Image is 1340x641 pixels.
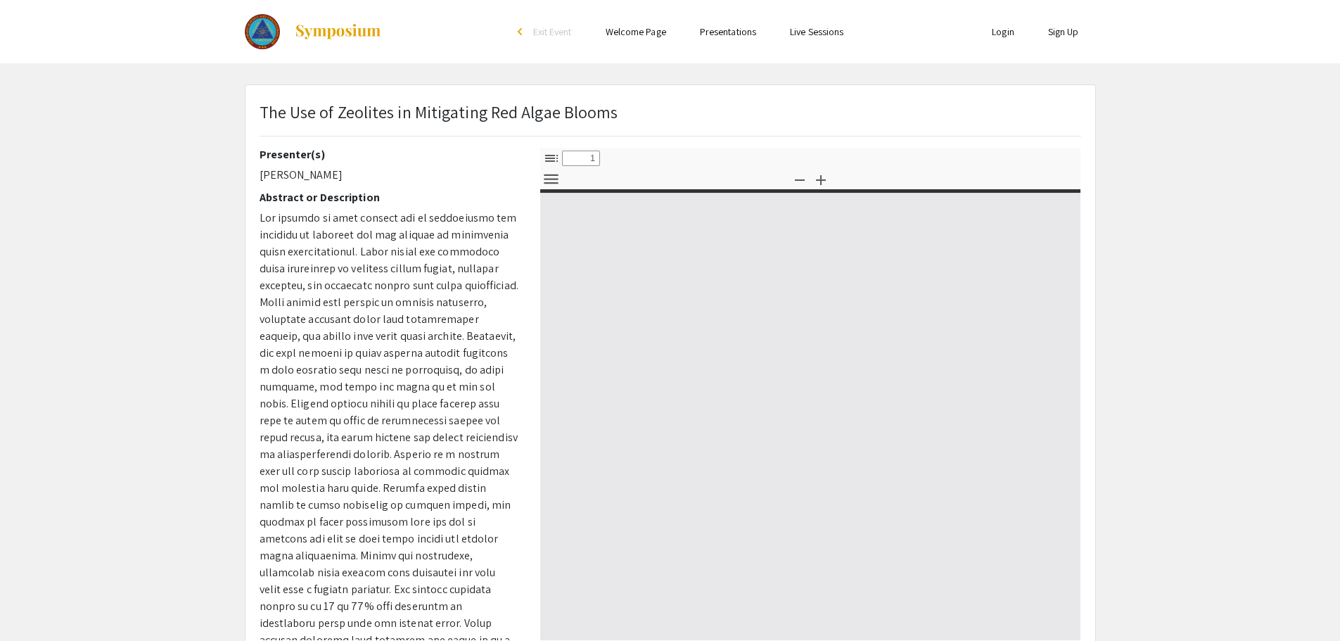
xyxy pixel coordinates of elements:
button: Tools [540,169,563,189]
button: Zoom In [809,169,833,189]
button: Toggle Sidebar [540,148,563,168]
input: Page [562,151,600,166]
img: Symposium by ForagerOne [294,23,382,40]
img: 2025 Colorado Science and Engineering Fair [245,14,281,49]
a: Sign Up [1048,25,1079,38]
div: arrow_back_ios [518,27,526,36]
h2: Abstract or Description [260,191,519,204]
p: [PERSON_NAME] [260,167,519,184]
h2: Presenter(s) [260,148,519,161]
a: Live Sessions [790,25,843,38]
button: Zoom Out [788,169,812,189]
span: The Use of Zeolites in Mitigating Red Algae Blooms [260,101,618,123]
a: Login [992,25,1014,38]
a: 2025 Colorado Science and Engineering Fair [245,14,383,49]
a: Presentations [700,25,756,38]
span: Exit Event [533,25,572,38]
a: Welcome Page [606,25,666,38]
